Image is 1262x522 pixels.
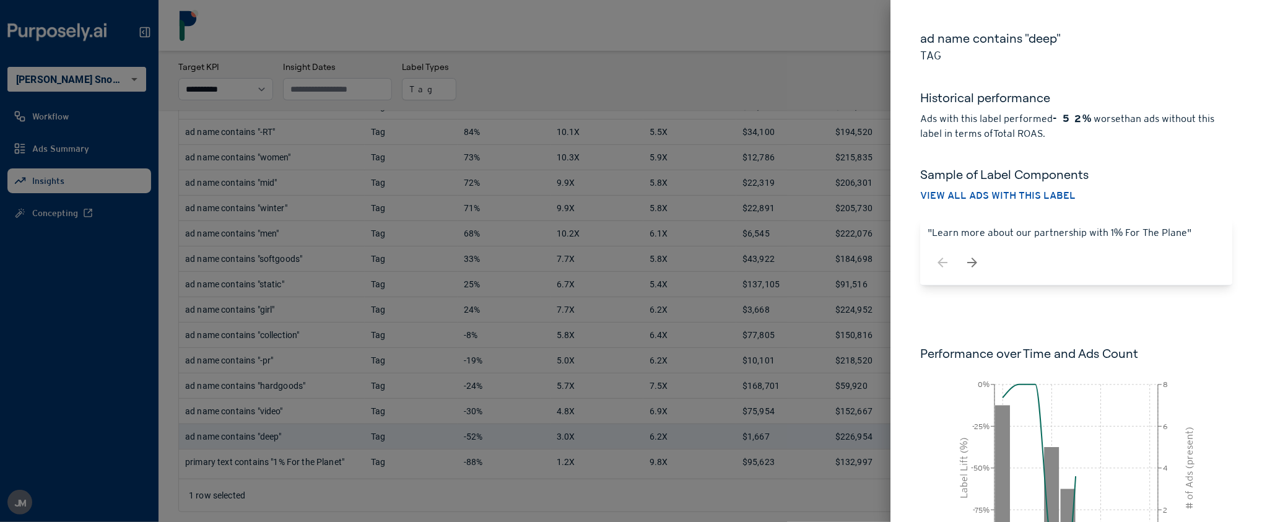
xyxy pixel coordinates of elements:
[1163,464,1168,472] tspan: 4
[1163,506,1167,515] tspan: 2
[920,47,1232,64] p: Tag
[978,380,990,389] tspan: 0%
[958,437,970,498] tspan: Label Lift (%)
[920,345,1232,362] h6: Performance over Time and Ads Count
[920,111,1232,141] p: Ads with this label performed worse than ads without this label in terms of Total ROAS .
[920,89,1232,111] h5: Historical performance
[973,506,990,515] tspan: -75%
[920,166,1232,183] h5: Sample of Label Components
[1163,422,1167,431] tspan: 6
[920,30,1232,47] h5: ad name contains "deep"
[971,464,990,472] tspan: -50%
[1053,113,1091,124] strong: -52%
[972,422,990,431] tspan: -25%
[1163,380,1168,389] tspan: 8
[1183,427,1195,510] tspan: # of Ads (present)
[928,225,1225,240] p: "Learn more about our partnership with 1% For The Plane"
[920,188,1076,203] button: View all ads with this label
